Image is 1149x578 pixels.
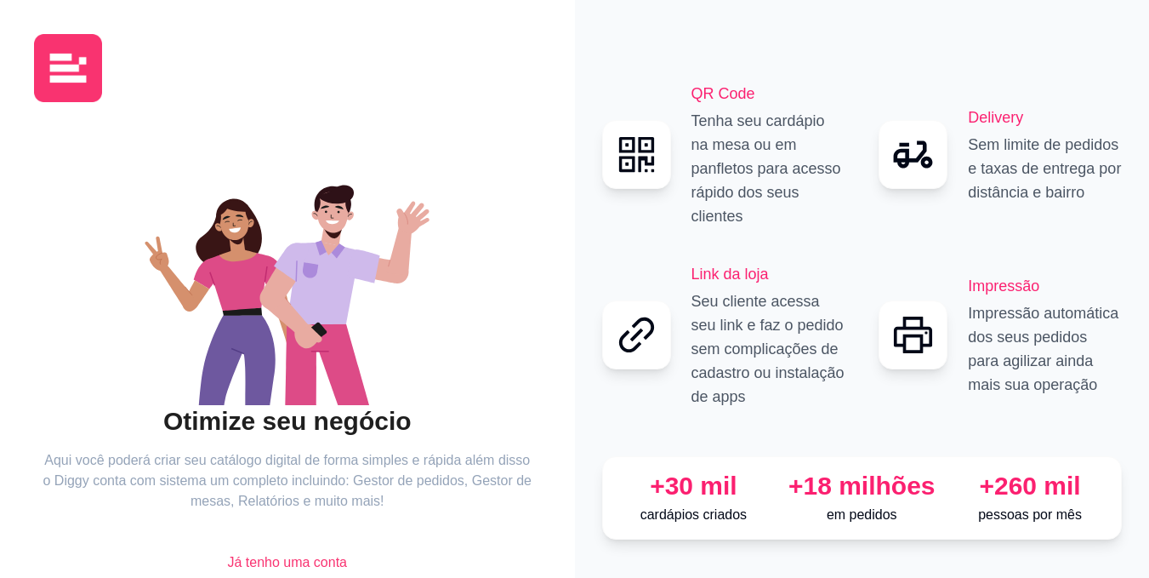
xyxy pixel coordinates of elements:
[43,450,532,512] article: Aqui você poderá criar seu catálogo digital de forma simples e rápida além disso o Diggy conta co...
[968,133,1122,204] p: Sem limite de pedidos e taxas de entrega por distância e bairro
[953,505,1107,525] p: pessoas por mês
[784,505,939,525] p: em pedidos
[34,34,102,102] img: logo
[953,471,1107,501] div: +260 mil
[227,552,347,573] span: Já tenho uma conta
[43,405,532,438] h2: Otimize seu negócio
[617,471,771,501] div: +30 mil
[691,109,845,228] p: Tenha seu cardápio na mesa ou em panfletos para acesso rápido dos seus clientes
[691,262,845,286] h2: Link da loja
[784,471,939,501] div: +18 milhões
[691,82,845,106] h2: QR Code
[968,274,1122,298] h2: Impressão
[691,289,845,409] p: Seu cliente acessa seu link e faz o pedido sem complicações de cadastro ou instalação de apps
[968,301,1122,397] p: Impressão automática dos seus pedidos para agilizar ainda mais sua operação
[617,505,771,525] p: cardápios criados
[43,150,532,405] div: animation
[968,106,1122,129] h2: Delivery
